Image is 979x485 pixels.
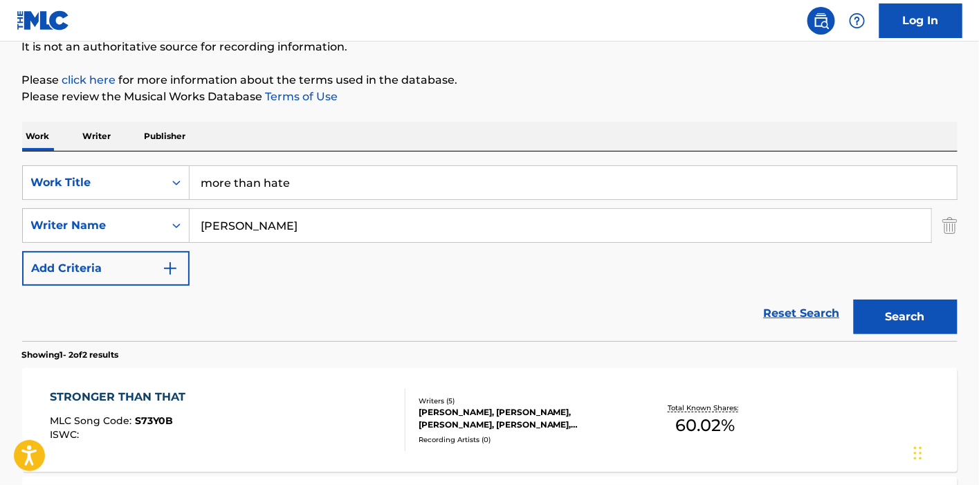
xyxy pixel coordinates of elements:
p: Publisher [140,122,190,151]
span: 60.02 % [675,413,735,438]
p: Please review the Musical Works Database [22,89,958,105]
form: Search Form [22,165,958,341]
span: S73Y0B [135,414,173,427]
span: MLC Song Code : [50,414,135,427]
a: Public Search [807,7,835,35]
p: Please for more information about the terms used in the database. [22,72,958,89]
a: Reset Search [757,298,847,329]
img: Delete Criterion [942,208,958,243]
div: Writer Name [31,217,156,234]
a: STRONGER THAN THATMLC Song Code:S73Y0BISWC:Writers (5)[PERSON_NAME], [PERSON_NAME], [PERSON_NAME]... [22,368,958,472]
a: Terms of Use [263,90,338,103]
span: ISWC : [50,428,82,441]
div: Drag [914,432,922,474]
img: 9d2ae6d4665cec9f34b9.svg [162,260,179,277]
img: search [813,12,830,29]
button: Search [854,300,958,334]
button: Add Criteria [22,251,190,286]
p: Showing 1 - 2 of 2 results [22,349,119,361]
p: Total Known Shares: [668,403,742,413]
a: Log In [879,3,962,38]
div: Help [843,7,871,35]
p: Work [22,122,54,151]
div: Recording Artists ( 0 ) [419,434,628,445]
p: Writer [79,122,116,151]
img: MLC Logo [17,10,70,30]
div: STRONGER THAN THAT [50,389,192,405]
div: [PERSON_NAME], [PERSON_NAME], [PERSON_NAME], [PERSON_NAME], [PERSON_NAME] [419,406,628,431]
iframe: Chat Widget [910,419,979,485]
div: Work Title [31,174,156,191]
img: help [849,12,866,29]
div: Writers ( 5 ) [419,396,628,406]
a: click here [62,73,116,86]
p: It is not an authoritative source for recording information. [22,39,958,55]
